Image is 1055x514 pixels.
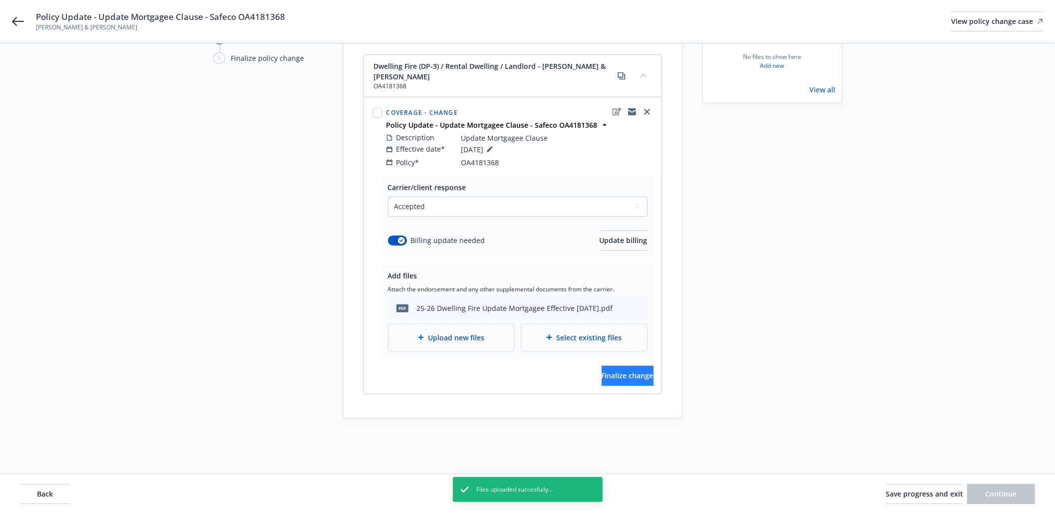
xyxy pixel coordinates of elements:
div: 5 [213,52,225,64]
span: Effective date* [396,144,445,154]
button: Back [20,484,70,504]
button: Save progress and exit [886,484,963,504]
strong: Policy Update - Update Mortgagee Clause - Safeco OA4181368 [386,120,598,130]
span: Add files [388,271,417,280]
button: Continue [967,484,1035,504]
span: Dwelling Fire (DP-3) / Rental Dwelling / Landlord - [PERSON_NAME] & [PERSON_NAME] [374,61,616,82]
span: Attach the endorsement and any other supplemental documents from the carrier. [388,285,648,293]
span: OA4181368 [374,82,616,91]
span: Policy* [396,157,419,168]
span: Back [37,489,53,499]
span: Carrier/client response [388,183,466,192]
a: close [641,106,653,118]
span: pdf [396,304,408,312]
span: No files to show here [743,52,801,61]
div: Select existing files [521,323,648,352]
span: [DATE] [461,143,496,155]
span: Description [396,132,435,143]
span: Save progress and exit [886,489,963,499]
a: Add new [760,61,784,70]
span: Policy Update - Update Mortgagee Clause - Safeco OA4181368 [36,11,285,23]
a: edit [611,106,623,118]
span: Files uploaded succesfully... [477,485,553,494]
span: Upload new files [428,332,484,343]
span: Billing update needed [411,235,485,246]
span: [PERSON_NAME] & [PERSON_NAME] [36,23,285,32]
button: Finalize change [602,366,654,386]
a: copyLogging [626,106,638,118]
div: View policy change case [951,12,1043,31]
div: 25-26 Dwelling Fire Update Mortgagee Effective [DATE].pdf [417,303,613,313]
span: Continue [986,489,1017,499]
div: Upload new files [388,323,515,352]
span: OA4181368 [461,157,499,168]
div: Dwelling Fire (DP-3) / Rental Dwelling / Landlord - [PERSON_NAME] & [PERSON_NAME]OA4181368copycol... [364,55,662,97]
a: View all [810,84,836,95]
span: Update billing [600,236,648,245]
span: Coverage - Change [386,108,458,117]
span: Finalize change [602,371,654,380]
button: collapse content [636,67,652,83]
div: Finalize policy change [231,53,305,63]
button: Update billing [600,231,648,251]
span: Select existing files [556,332,622,343]
span: Update Mortgagee Clause [461,133,548,143]
a: View policy change case [951,11,1043,31]
a: copy [616,70,628,82]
